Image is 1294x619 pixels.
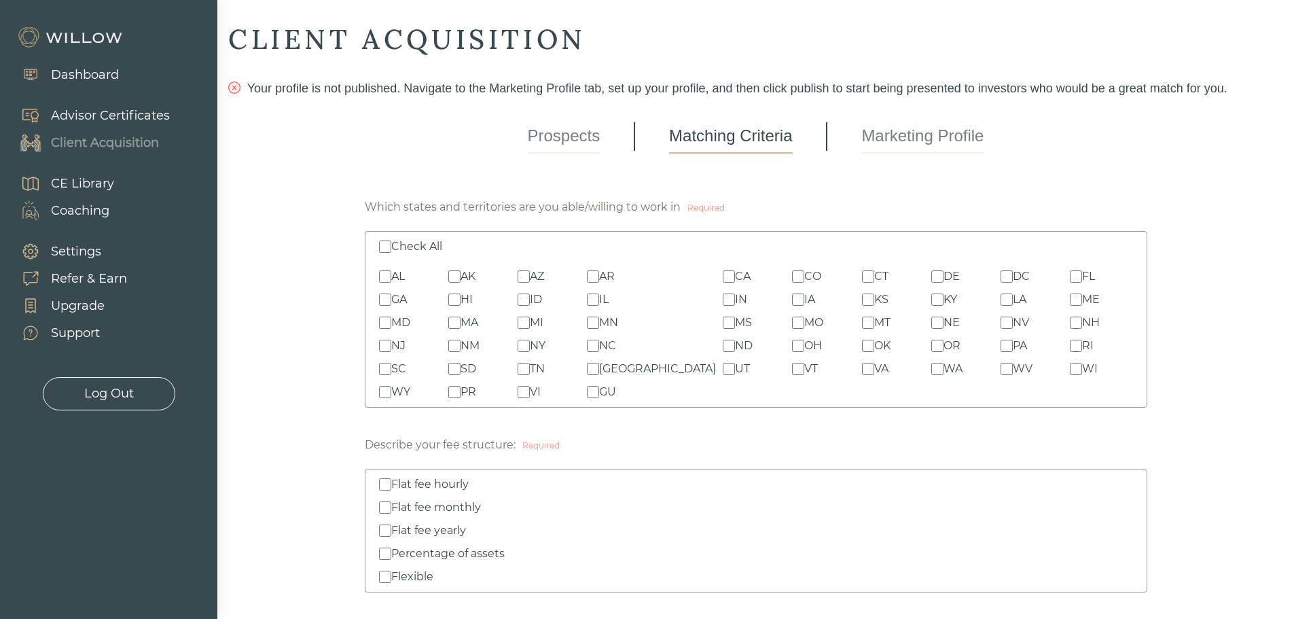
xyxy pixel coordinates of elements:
div: AR [599,268,615,285]
div: SD [461,361,476,377]
input: NV [1001,317,1013,329]
input: MO [792,317,804,329]
input: TN [518,363,530,375]
input: OH [792,340,804,352]
div: PR [461,384,476,400]
div: Advisor Certificates [51,107,170,125]
div: DE [943,268,960,285]
div: MN [599,315,618,331]
div: Which states and territories are you able/willing to work in [365,199,681,215]
div: Required [522,440,560,452]
div: MA [461,315,478,331]
div: Describe your fee structure: [365,437,516,453]
input: AR [587,270,599,283]
input: WY [379,386,391,398]
div: MT [874,315,891,331]
input: PA [1001,340,1013,352]
div: NM [461,338,480,354]
div: GU [599,384,616,400]
div: Your profile is not published. Navigate to the Marketing Profile tab, set up your profile, and th... [228,79,1283,98]
div: ND [735,338,753,354]
a: Marketing Profile [861,120,984,154]
div: OK [874,338,891,354]
input: PR [448,386,461,398]
input: DC [1001,270,1013,283]
input: MS [723,317,735,329]
div: VA [874,361,888,377]
input: AK [448,270,461,283]
div: SC [391,361,406,377]
input: Flexible [379,571,391,583]
div: Flat fee yearly [391,523,466,539]
a: CE Library [7,170,114,197]
div: MO [804,315,823,331]
input: NY [518,340,530,352]
input: AZ [518,270,530,283]
div: ID [530,291,542,308]
div: RI [1082,338,1094,354]
div: KS [874,291,888,308]
div: Percentage of assets [391,546,505,562]
div: VT [804,361,818,377]
a: Advisor Certificates [7,102,170,129]
input: LA [1001,294,1013,306]
input: WA [931,363,943,375]
input: UT [723,363,735,375]
input: CT [862,270,874,283]
input: [GEOGRAPHIC_DATA] [587,363,599,375]
a: Upgrade [7,292,127,319]
div: IL [599,291,609,308]
div: Flexible [391,569,433,585]
div: FL [1082,268,1095,285]
div: CA [735,268,751,285]
div: WA [943,361,963,377]
input: WI [1070,363,1082,375]
div: KY [943,291,957,308]
input: GU [587,386,599,398]
input: SC [379,363,391,375]
input: ME [1070,294,1082,306]
div: NJ [391,338,406,354]
div: Support [51,324,100,342]
div: AL [391,268,405,285]
div: Flat fee hourly [391,476,469,493]
input: IN [723,294,735,306]
a: Settings [7,238,127,265]
input: CO [792,270,804,283]
img: Willow [17,26,126,48]
input: Check All [379,241,391,253]
div: Client Acquisition [51,134,159,152]
div: Dashboard [51,66,119,84]
input: ND [723,340,735,352]
div: Required [687,202,725,214]
div: MI [530,315,543,331]
input: CA [723,270,735,283]
input: KY [931,294,943,306]
div: UT [735,361,750,377]
input: NJ [379,340,391,352]
div: CLIENT ACQUISITION [228,22,1283,57]
input: SD [448,363,461,375]
div: MS [735,315,752,331]
div: IA [804,291,815,308]
div: Log Out [84,385,134,403]
input: MA [448,317,461,329]
span: close-circle [228,82,240,94]
div: ME [1082,291,1100,308]
div: NY [530,338,545,354]
input: VA [862,363,874,375]
input: MN [587,317,599,329]
input: HI [448,294,461,306]
div: WY [391,384,410,400]
div: OH [804,338,822,354]
div: Upgrade [51,297,105,315]
div: [GEOGRAPHIC_DATA] [599,361,716,377]
div: WI [1082,361,1098,377]
input: AL [379,270,391,283]
div: AZ [530,268,544,285]
div: LA [1013,291,1026,308]
div: CT [874,268,888,285]
div: CE Library [51,175,114,193]
input: MT [862,317,874,329]
input: VI [518,386,530,398]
